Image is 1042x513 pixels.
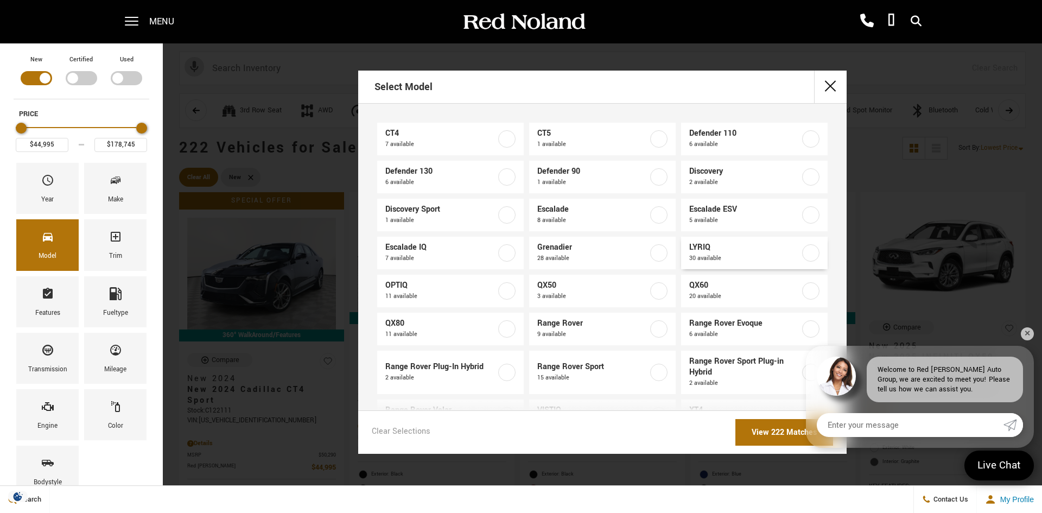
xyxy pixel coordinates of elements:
[34,477,62,489] div: Bodystyle
[84,163,147,214] div: MakeMake
[109,397,122,420] span: Color
[537,280,648,291] span: QX50
[5,491,30,502] img: Opt-Out Icon
[537,318,648,329] span: Range Rover
[681,161,828,193] a: Discovery2 available
[84,389,147,440] div: ColorColor
[385,139,496,150] span: 7 available
[385,177,496,188] span: 6 available
[41,341,54,364] span: Transmission
[377,199,524,231] a: Discovery Sport1 available
[681,237,828,269] a: LYRIQ30 available
[385,318,496,329] span: QX80
[537,242,648,253] span: Grenadier
[529,275,676,307] a: QX503 available
[537,372,648,383] span: 15 available
[689,204,800,215] span: Escalade ESV
[681,313,828,345] a: Range Rover Evoque6 available
[16,333,79,384] div: TransmissionTransmission
[814,71,847,103] button: close
[689,280,800,291] span: QX60
[537,128,648,139] span: CT5
[385,253,496,264] span: 7 available
[867,357,1023,402] div: Welcome to Red [PERSON_NAME] Auto Group, we are excited to meet you! Please tell us how we can as...
[689,166,800,177] span: Discovery
[385,280,496,291] span: OPTIQ
[537,166,648,177] span: Defender 90
[689,329,800,340] span: 6 available
[537,291,648,302] span: 3 available
[461,12,586,31] img: Red Noland Auto Group
[109,284,122,307] span: Fueltype
[735,419,833,446] a: View 222 Matches
[385,166,496,177] span: Defender 130
[529,123,676,155] a: CT51 available
[16,389,79,440] div: EngineEngine
[529,199,676,231] a: Escalade8 available
[529,313,676,345] a: Range Rover9 available
[94,138,147,152] input: Maximum
[104,364,126,376] div: Mileage
[41,284,54,307] span: Features
[372,426,430,439] a: Clear Selections
[16,219,79,270] div: ModelModel
[689,215,800,226] span: 5 available
[385,362,496,372] span: Range Rover Plug-In Hybrid
[14,54,149,99] div: Filter by Vehicle Type
[931,495,968,504] span: Contact Us
[377,351,524,394] a: Range Rover Plug-In Hybrid2 available
[136,123,147,134] div: Maximum Price
[103,307,128,319] div: Fueltype
[529,400,676,432] a: VISTIQ13 available
[41,227,54,250] span: Model
[108,194,123,206] div: Make
[537,253,648,264] span: 28 available
[977,486,1042,513] button: Open user profile menu
[41,194,54,206] div: Year
[681,400,828,432] a: XT43 available
[996,495,1034,504] span: My Profile
[385,291,496,302] span: 11 available
[689,177,800,188] span: 2 available
[120,54,134,65] label: Used
[84,333,147,384] div: MileageMileage
[689,405,800,416] span: XT4
[689,378,800,389] span: 2 available
[681,351,828,394] a: Range Rover Sport Plug-in Hybrid2 available
[108,420,123,432] div: Color
[972,458,1026,473] span: Live Chat
[537,362,648,372] span: Range Rover Sport
[681,123,828,155] a: Defender 1106 available
[385,204,496,215] span: Discovery Sport
[689,318,800,329] span: Range Rover Evoque
[1003,413,1023,437] a: Submit
[385,128,496,139] span: CT4
[41,397,54,420] span: Engine
[689,242,800,253] span: LYRIQ
[529,237,676,269] a: Grenadier28 available
[817,413,1003,437] input: Enter your message
[19,109,144,119] h5: Price
[537,405,648,416] span: VISTIQ
[39,250,56,262] div: Model
[109,250,122,262] div: Trim
[16,119,147,152] div: Price
[529,161,676,193] a: Defender 901 available
[385,215,496,226] span: 1 available
[69,54,93,65] label: Certified
[537,139,648,150] span: 1 available
[817,357,856,396] img: Agent profile photo
[385,242,496,253] span: Escalade IQ
[681,199,828,231] a: Escalade ESV5 available
[689,128,800,139] span: Defender 110
[16,276,79,327] div: FeaturesFeatures
[689,253,800,264] span: 30 available
[37,420,58,432] div: Engine
[16,163,79,214] div: YearYear
[16,123,27,134] div: Minimum Price
[385,372,496,383] span: 2 available
[964,451,1034,480] a: Live Chat
[109,341,122,364] span: Mileage
[537,204,648,215] span: Escalade
[529,351,676,394] a: Range Rover Sport15 available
